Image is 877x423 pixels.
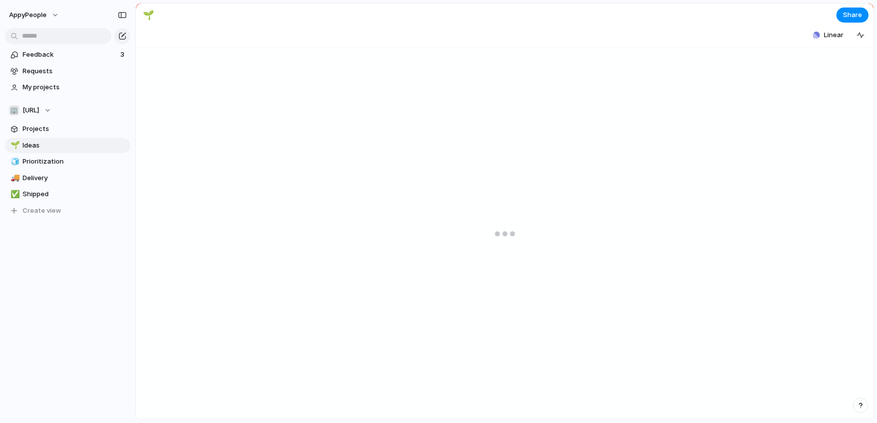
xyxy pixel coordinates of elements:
[9,140,19,151] button: 🌱
[140,7,156,23] button: 🌱
[23,105,39,115] span: [URL]
[9,105,19,115] div: 🏢
[23,124,127,134] span: Projects
[5,171,130,186] a: 🚚Delivery
[23,157,127,167] span: Prioritization
[5,138,130,153] a: 🌱Ideas
[809,28,847,43] button: Linear
[23,173,127,183] span: Delivery
[5,64,130,79] a: Requests
[5,103,130,118] button: 🏢[URL]
[23,140,127,151] span: Ideas
[11,189,18,200] div: ✅
[824,30,843,40] span: Linear
[23,189,127,199] span: Shipped
[5,80,130,95] a: My projects
[11,156,18,168] div: 🧊
[5,203,130,218] button: Create view
[11,172,18,184] div: 🚚
[9,189,19,199] button: ✅
[23,50,117,60] span: Feedback
[120,50,126,60] span: 3
[23,66,127,76] span: Requests
[9,157,19,167] button: 🧊
[9,173,19,183] button: 🚚
[11,139,18,151] div: 🌱
[23,206,61,216] span: Create view
[23,82,127,92] span: My projects
[5,154,130,169] a: 🧊Prioritization
[843,10,862,20] span: Share
[5,121,130,136] a: Projects
[9,10,47,20] span: AppyPeople
[5,187,130,202] a: ✅Shipped
[5,7,64,23] button: AppyPeople
[836,8,868,23] button: Share
[143,8,154,22] div: 🌱
[5,47,130,62] a: Feedback3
